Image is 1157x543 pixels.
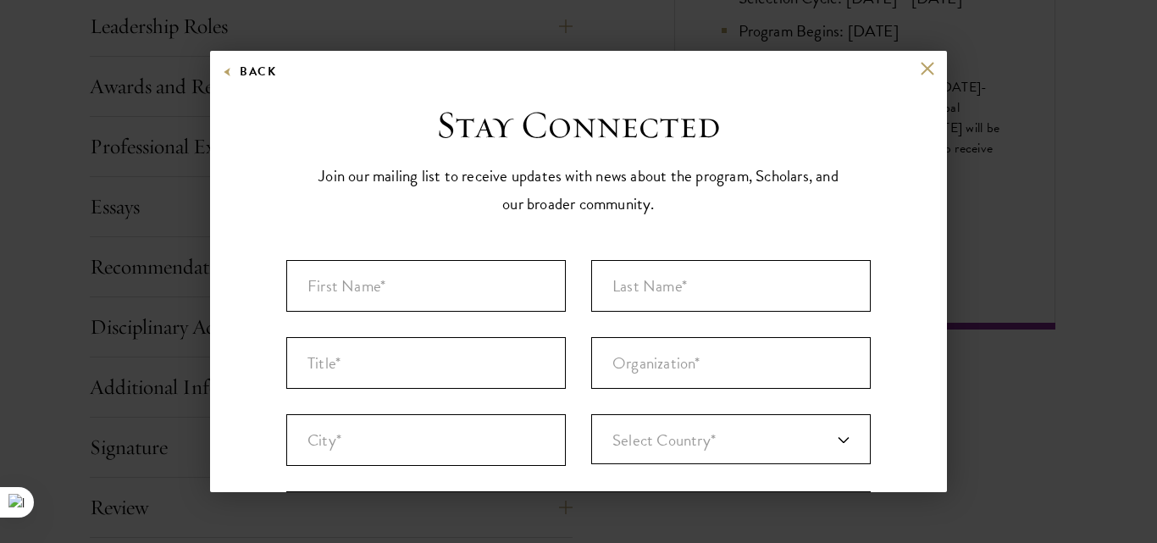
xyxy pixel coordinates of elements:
[286,337,566,389] input: Title*
[591,337,871,389] input: Organization*
[316,162,841,218] p: Join our mailing list to receive updates with news about the program, Scholars, and our broader c...
[612,428,716,452] span: Select Country*
[591,260,871,312] input: Last Name*
[286,491,871,543] input: Email*
[436,102,721,149] h3: Stay Connected
[223,61,276,82] button: Back
[286,414,566,466] input: City*
[286,260,566,312] input: First Name*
